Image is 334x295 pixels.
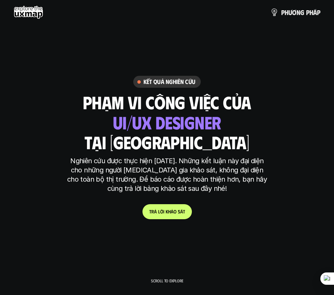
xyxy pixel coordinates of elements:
[151,278,183,283] p: Scroll to explore
[85,132,249,152] h2: tại [GEOGRAPHIC_DATA]
[281,9,285,16] span: p
[317,9,320,16] span: p
[313,9,317,16] span: á
[171,209,173,215] span: ả
[297,9,300,16] span: n
[285,9,288,16] span: h
[168,209,171,215] span: h
[154,209,157,215] span: ả
[306,9,309,16] span: p
[166,209,168,215] span: k
[163,209,164,215] span: i
[158,209,160,215] span: l
[160,209,163,215] span: ờ
[292,9,297,16] span: ơ
[288,9,292,16] span: ư
[173,209,177,215] span: o
[151,209,154,215] span: r
[183,209,185,215] span: t
[300,9,304,16] span: g
[143,78,195,86] h6: Kết quả nghiên cứu
[180,209,183,215] span: á
[65,156,269,193] p: Nghiên cứu được thực hiện [DATE]. Những kết luận này đại diện cho những người [MEDICAL_DATA] gia ...
[83,93,251,112] h2: phạm vi công việc của
[149,209,151,215] span: t
[142,204,192,219] a: trảlờikhảosát
[309,9,313,16] span: h
[178,209,180,215] span: s
[270,5,320,19] a: phươngpháp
